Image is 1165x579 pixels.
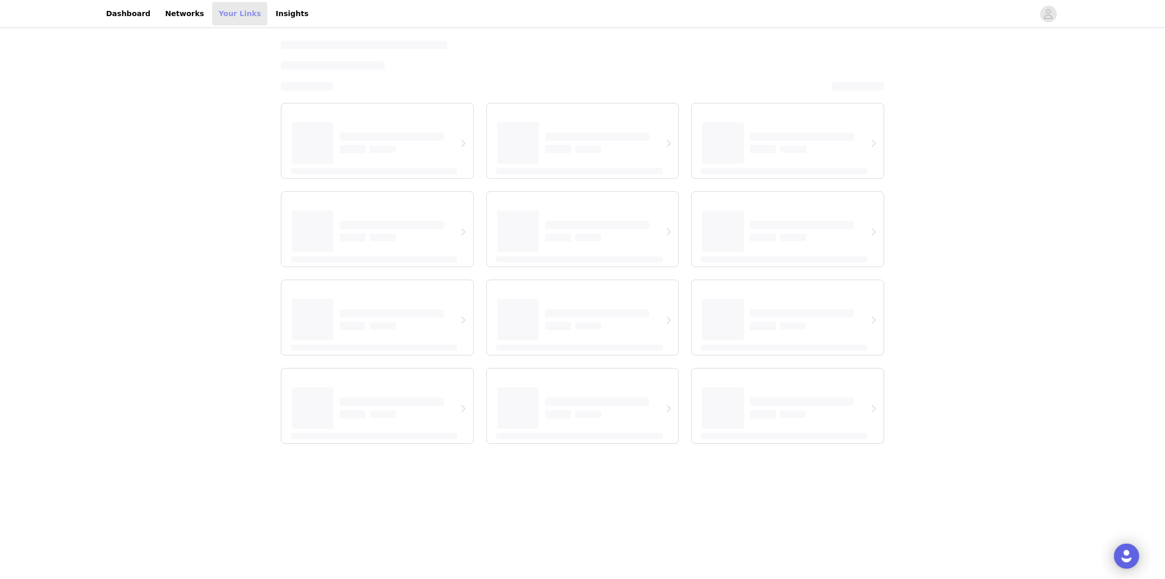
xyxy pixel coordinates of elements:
a: Insights [269,2,315,25]
a: Dashboard [100,2,157,25]
a: Networks [159,2,210,25]
div: avatar [1043,6,1053,22]
div: Open Intercom Messenger [1114,544,1139,569]
a: Your Links [212,2,267,25]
